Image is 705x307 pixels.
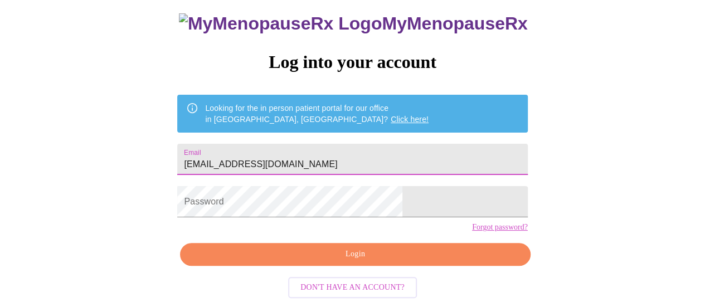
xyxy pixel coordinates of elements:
[205,98,429,129] div: Looking for the in person patient portal for our office in [GEOGRAPHIC_DATA], [GEOGRAPHIC_DATA]?
[391,115,429,124] a: Click here!
[177,52,527,72] h3: Log into your account
[179,13,528,34] h3: MyMenopauseRx
[180,243,530,266] button: Login
[285,282,420,291] a: Don't have an account?
[193,247,517,261] span: Login
[179,13,382,34] img: MyMenopauseRx Logo
[300,281,405,295] span: Don't have an account?
[472,223,528,232] a: Forgot password?
[288,277,417,299] button: Don't have an account?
